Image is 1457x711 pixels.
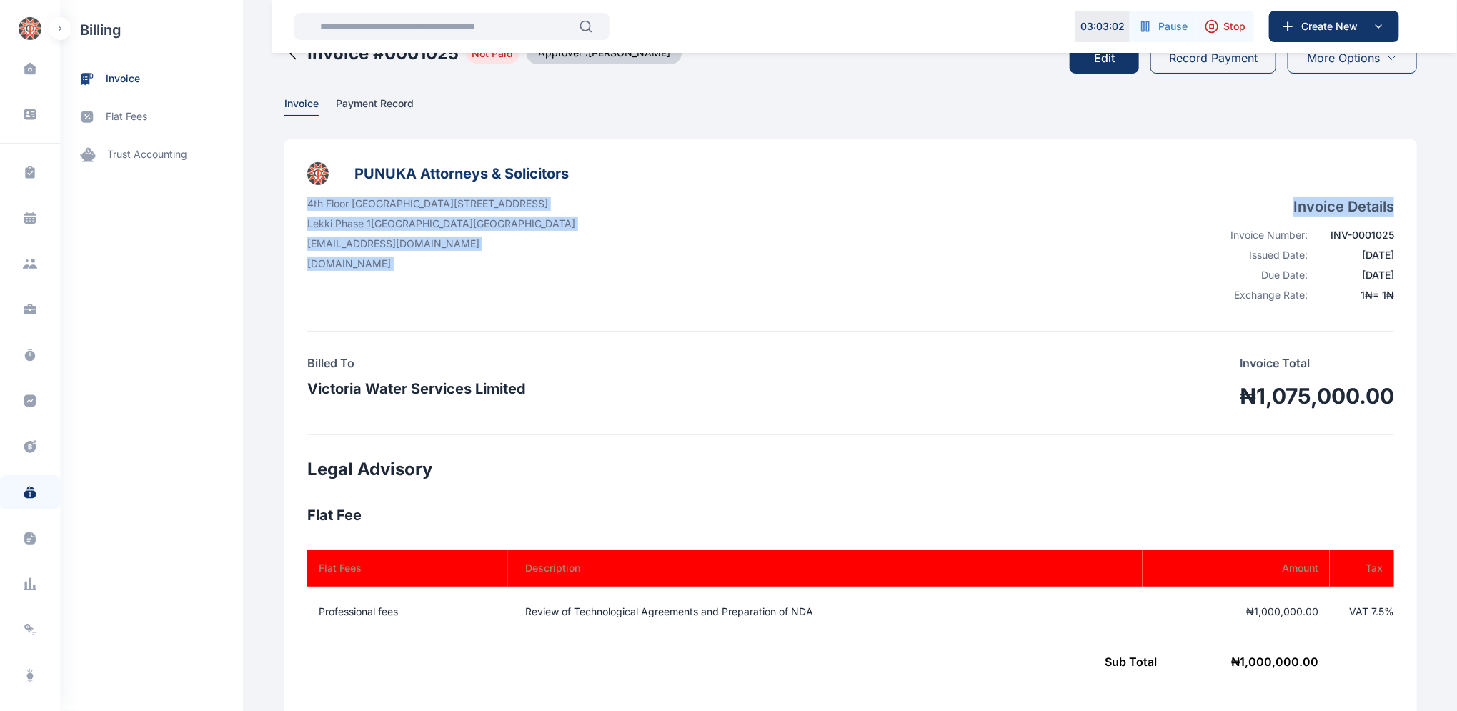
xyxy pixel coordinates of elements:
th: Description [508,550,1143,587]
a: Record Payment [1150,31,1276,85]
p: [DOMAIN_NAME] [307,257,575,271]
span: invoice [106,71,140,86]
div: [DATE] [1316,248,1394,262]
h3: Victoria Water Services Limited [307,377,526,400]
p: Lekki Phase 1 [GEOGRAPHIC_DATA] [GEOGRAPHIC_DATA] [307,217,575,231]
h3: PUNUKA Attorneys & Solicitors [354,162,569,185]
a: flat fees [60,98,243,136]
button: Record Payment [1150,42,1276,74]
button: Create New [1269,11,1399,42]
td: Review of Technological Agreements and Preparation of NDA [508,587,1143,637]
a: Edit [1070,31,1150,85]
td: ₦1,000,000.00 [1143,587,1330,637]
span: Stop [1223,19,1245,34]
a: invoice [60,60,243,98]
td: ₦ 1,000,000.00 [307,637,1330,687]
div: Due Date: [1215,268,1308,282]
span: More Options [1308,49,1381,66]
h1: ₦1,075,000.00 [1240,383,1394,409]
a: trust accounting [60,136,243,174]
div: Invoice Number: [1215,228,1308,242]
div: Exchange Rate: [1215,288,1308,302]
div: INV-0001025 [1316,228,1394,242]
p: 4th Floor [GEOGRAPHIC_DATA][STREET_ADDRESS] [307,197,575,211]
button: Pause [1130,11,1196,42]
span: Pause [1158,19,1188,34]
h3: Flat Fee [307,504,1394,527]
span: Payment Record [336,97,414,112]
h4: Invoice Details [1215,197,1394,217]
span: Approver : [PERSON_NAME] [527,43,682,64]
th: Amount [1143,550,1330,587]
p: Invoice Total [1240,354,1394,372]
h4: Billed To [307,354,526,372]
span: Create New [1296,19,1370,34]
td: Professional fees [307,587,508,637]
button: Stop [1196,11,1254,42]
th: Tax [1330,550,1394,587]
span: Invoice [284,97,319,112]
th: Flat Fees [307,550,508,587]
h2: Legal Advisory [307,458,1394,481]
p: [EMAIL_ADDRESS][DOMAIN_NAME] [307,237,575,251]
div: 1 ₦ = 1 ₦ [1316,288,1394,302]
img: businessLogo [307,162,329,185]
span: Sub Total [1105,655,1157,669]
button: Edit [1070,42,1139,74]
div: [DATE] [1316,268,1394,282]
span: Not Paid [466,44,519,64]
td: VAT 7.5 % [1330,587,1394,637]
p: 03 : 03 : 02 [1080,19,1125,34]
div: Issued Date: [1215,248,1308,262]
h2: Invoice # 0001025 [307,42,459,65]
span: flat fees [106,109,147,124]
span: trust accounting [107,147,187,162]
